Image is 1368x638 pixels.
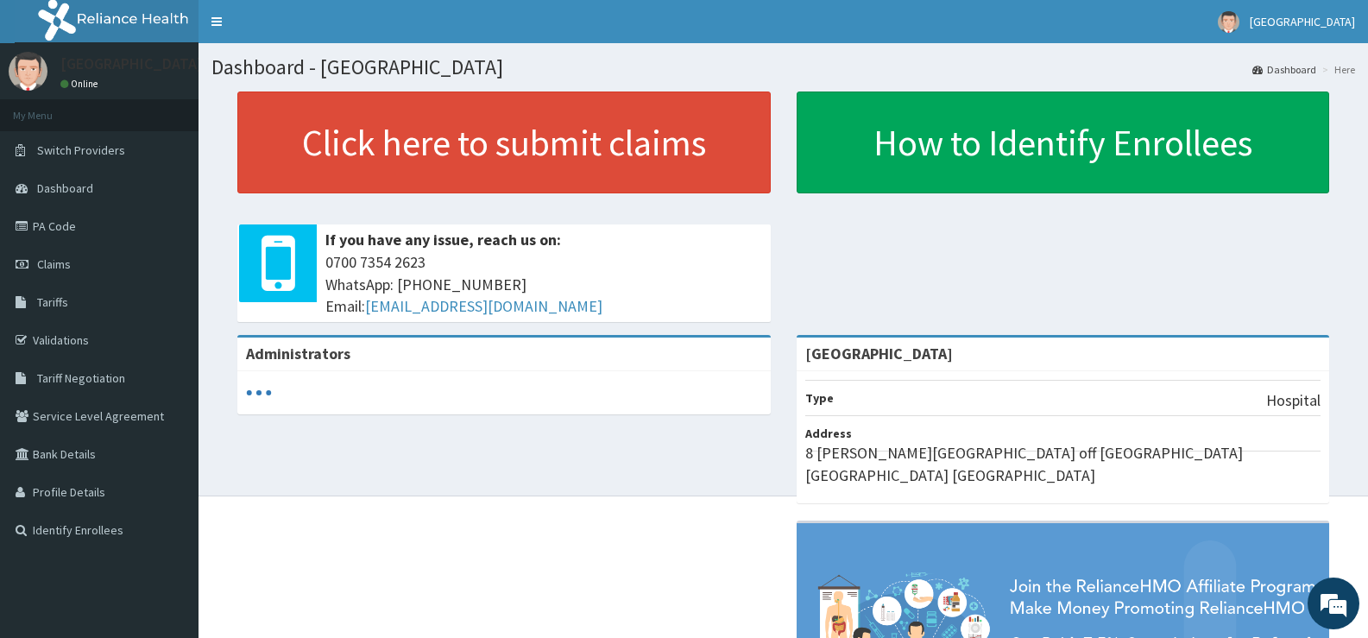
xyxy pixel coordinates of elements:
a: How to Identify Enrollees [797,92,1330,193]
img: User Image [9,52,47,91]
h1: Dashboard - [GEOGRAPHIC_DATA] [211,56,1355,79]
b: If you have any issue, reach us on: [325,230,561,250]
span: 0700 7354 2623 WhatsApp: [PHONE_NUMBER] Email: [325,251,762,318]
a: Dashboard [1252,62,1316,77]
span: Switch Providers [37,142,125,158]
p: 8 [PERSON_NAME][GEOGRAPHIC_DATA] off [GEOGRAPHIC_DATA] [GEOGRAPHIC_DATA] [GEOGRAPHIC_DATA] [805,442,1321,486]
li: Here [1318,62,1355,77]
span: Tariffs [37,294,68,310]
a: [EMAIL_ADDRESS][DOMAIN_NAME] [365,296,602,316]
a: Click here to submit claims [237,92,771,193]
p: [GEOGRAPHIC_DATA] [60,56,203,72]
p: Hospital [1266,389,1321,412]
b: Administrators [246,344,350,363]
span: [GEOGRAPHIC_DATA] [1250,14,1355,29]
span: Tariff Negotiation [37,370,125,386]
span: Claims [37,256,71,272]
svg: audio-loading [246,380,272,406]
b: Type [805,390,834,406]
span: Dashboard [37,180,93,196]
strong: [GEOGRAPHIC_DATA] [805,344,953,363]
b: Address [805,426,852,441]
a: Online [60,78,102,90]
img: User Image [1218,11,1239,33]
